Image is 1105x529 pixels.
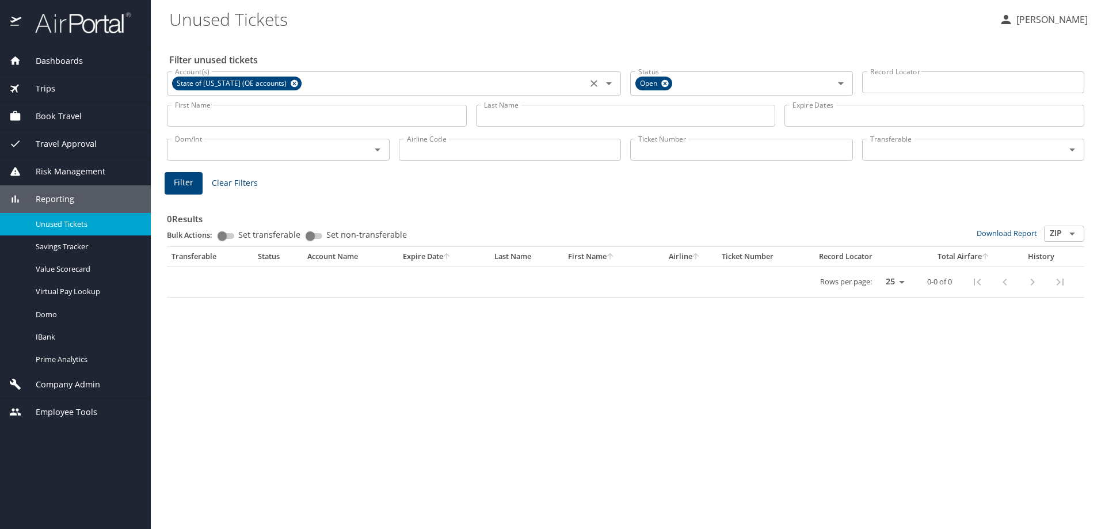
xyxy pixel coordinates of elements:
img: airportal-logo.png [22,12,131,34]
span: Company Admin [21,378,100,391]
button: [PERSON_NAME] [995,9,1092,30]
span: State of [US_STATE] (OE accounts) [172,78,294,90]
img: icon-airportal.png [10,12,22,34]
button: Open [369,142,386,158]
span: Travel Approval [21,138,97,150]
button: Open [1064,142,1080,158]
span: Open [635,78,664,90]
h1: Unused Tickets [169,1,990,37]
button: sort [982,253,990,261]
th: Expire Date [398,247,490,267]
span: Reporting [21,193,74,205]
select: rows per page [877,273,909,291]
span: Savings Tracker [36,241,137,252]
p: Rows per page: [820,278,872,286]
span: Set non-transferable [326,231,407,239]
button: sort [607,253,615,261]
button: Open [601,75,617,92]
th: Account Name [303,247,398,267]
span: Risk Management [21,165,105,178]
span: Set transferable [238,231,300,239]
span: Virtual Pay Lookup [36,286,137,297]
p: [PERSON_NAME] [1013,13,1088,26]
div: State of [US_STATE] (OE accounts) [172,77,302,90]
div: Open [635,77,672,90]
th: Ticket Number [717,247,814,267]
span: Unused Tickets [36,219,137,230]
span: Value Scorecard [36,264,137,275]
button: Open [833,75,849,92]
button: Clear [586,75,602,92]
span: Domo [36,309,137,320]
p: 0-0 of 0 [927,278,952,286]
h2: Filter unused tickets [169,51,1087,69]
th: History [1013,247,1070,267]
th: First Name [563,247,653,267]
th: Last Name [490,247,563,267]
button: Open [1064,226,1080,242]
button: Clear Filters [207,173,262,194]
th: Record Locator [814,247,915,267]
span: Prime Analytics [36,354,137,365]
div: Transferable [172,252,249,262]
button: sort [443,253,451,261]
span: Dashboards [21,55,83,67]
button: Filter [165,172,203,195]
span: Trips [21,82,55,95]
table: custom pagination table [167,247,1084,298]
span: Book Travel [21,110,82,123]
th: Total Airfare [915,247,1013,267]
span: Filter [174,176,193,190]
h3: 0 Results [167,205,1084,226]
th: Status [253,247,303,267]
a: Download Report [977,228,1037,238]
span: Employee Tools [21,406,97,418]
button: sort [692,253,700,261]
span: Clear Filters [212,176,258,191]
th: Airline [652,247,717,267]
p: Bulk Actions: [167,230,222,240]
span: IBank [36,332,137,342]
